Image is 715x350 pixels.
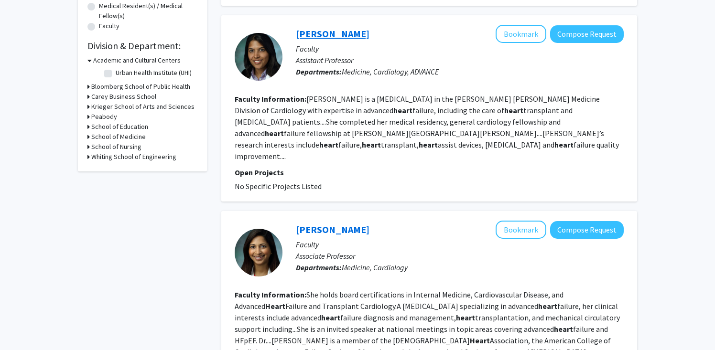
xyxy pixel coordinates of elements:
h3: Academic and Cultural Centers [93,55,181,65]
p: Associate Professor [296,250,624,262]
h3: School of Medicine [91,132,146,142]
b: heart [419,140,438,149]
p: Assistant Professor [296,54,624,66]
span: No Specific Projects Listed [235,181,322,191]
label: Faculty [99,21,119,31]
b: Departments: [296,263,342,272]
b: Heart [265,301,285,311]
fg-read-more: [PERSON_NAME] is a [MEDICAL_DATA] in the [PERSON_NAME] [PERSON_NAME] Medicine Division of Cardiol... [235,94,619,161]
b: heart [554,140,574,149]
h3: Carey Business School [91,92,156,102]
b: Faculty Information: [235,290,306,299]
b: heart [456,313,475,322]
button: Compose Request to Kavita Sharma [550,221,624,239]
b: heart [538,301,557,311]
b: heart [321,313,340,322]
p: Open Projects [235,167,624,178]
h3: Whiting School of Engineering [91,152,176,162]
h3: School of Nursing [91,142,141,152]
h3: School of Education [91,122,148,132]
b: Faculty Information: [235,94,306,104]
b: heart [554,324,573,334]
b: Departments: [296,67,342,76]
span: Medicine, Cardiology [342,263,408,272]
b: heart [265,128,284,138]
p: Faculty [296,239,624,250]
button: Add Nisha Gilotra to Bookmarks [496,25,546,43]
h3: Bloomberg School of Public Health [91,82,190,92]
a: [PERSON_NAME] [296,28,369,40]
b: heart [504,106,523,115]
h2: Division & Department: [87,40,197,52]
a: [PERSON_NAME] [296,223,369,235]
button: Compose Request to Nisha Gilotra [550,25,624,43]
iframe: Chat [7,307,41,343]
label: Urban Health Institute (UHI) [116,68,192,78]
p: Faculty [296,43,624,54]
label: Medical Resident(s) / Medical Fellow(s) [99,1,197,21]
b: heart [362,140,381,149]
span: Medicine, Cardiology, ADVANCE [342,67,439,76]
b: heart [319,140,338,149]
h3: Peabody [91,112,117,122]
b: heart [393,106,412,115]
button: Add Kavita Sharma to Bookmarks [496,221,546,239]
h3: Krieger School of Arts and Sciences [91,102,195,112]
b: Heart [470,336,490,345]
